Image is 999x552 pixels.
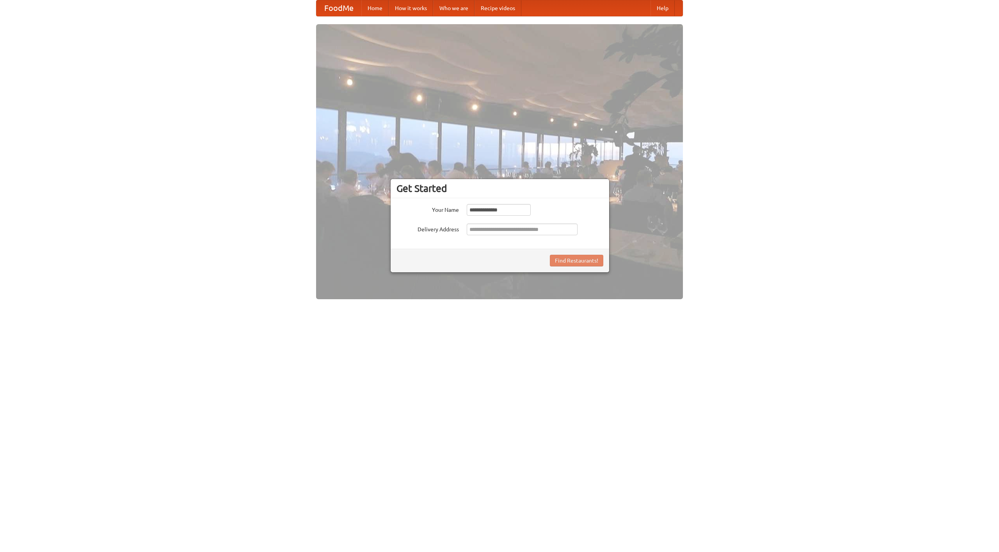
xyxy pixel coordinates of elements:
button: Find Restaurants! [550,255,603,266]
h3: Get Started [396,183,603,194]
label: Delivery Address [396,224,459,233]
a: FoodMe [316,0,361,16]
a: Who we are [433,0,475,16]
a: Help [651,0,675,16]
label: Your Name [396,204,459,214]
a: Recipe videos [475,0,521,16]
a: Home [361,0,389,16]
a: How it works [389,0,433,16]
